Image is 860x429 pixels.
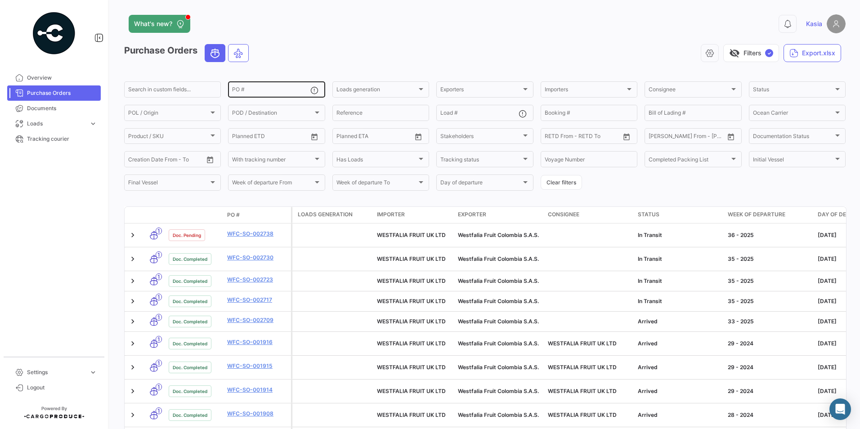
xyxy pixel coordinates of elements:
[728,317,811,326] div: 33 - 2025
[753,111,833,117] span: Ocean Carrier
[156,407,162,414] span: 1
[440,134,521,141] span: Stakeholders
[7,70,101,85] a: Overview
[203,153,217,166] button: Open calendar
[728,297,811,305] div: 35 - 2025
[27,74,97,82] span: Overview
[548,388,617,394] span: WESTFALIA FRUIT UK LTD
[128,181,209,187] span: Final Vessel
[298,210,353,219] span: Loads generation
[377,210,405,219] span: Importer
[128,111,209,117] span: POL / Origin
[377,411,446,418] span: WESTFALIA FRUIT UK LTD
[728,340,811,348] div: 29 - 2024
[251,134,287,141] input: To
[89,368,97,376] span: expand_more
[638,340,721,348] div: Arrived
[336,134,349,141] input: From
[377,318,446,325] span: WESTFALIA FRUIT UK LTD
[564,134,600,141] input: To
[143,211,165,219] datatable-header-cell: Transport mode
[156,360,162,366] span: 1
[232,157,313,164] span: With tracking number
[541,175,582,190] button: Clear filters
[128,277,137,286] a: Expand/Collapse Row
[27,368,85,376] span: Settings
[638,363,721,371] div: Arrived
[228,45,248,62] button: Air
[134,19,172,28] span: What's new?
[638,210,659,219] span: Status
[7,85,101,101] a: Purchase Orders
[128,231,137,240] a: Expand/Collapse Row
[129,15,190,33] button: What's new?
[377,340,446,347] span: WESTFALIA FRUIT UK LTD
[440,88,521,94] span: Exporters
[724,130,738,143] button: Open calendar
[753,88,833,94] span: Status
[156,384,162,390] span: 1
[548,340,617,347] span: WESTFALIA FRUIT UK LTD
[156,251,162,258] span: 1
[728,255,811,263] div: 35 - 2025
[173,388,207,395] span: Doc. Completed
[27,104,97,112] span: Documents
[173,411,207,419] span: Doc. Completed
[156,228,162,234] span: 1
[728,387,811,395] div: 29 - 2024
[377,232,446,238] span: WESTFALIA FRUIT UK LTD
[377,298,446,304] span: WESTFALIA FRUIT UK LTD
[548,411,617,418] span: WESTFALIA FRUIT UK LTD
[638,255,721,263] div: In Transit
[227,338,287,346] a: WFC-SO-001916
[638,297,721,305] div: In Transit
[336,157,417,164] span: Has Loads
[232,134,245,141] input: From
[377,255,446,262] span: WESTFALIA FRUIT UK LTD
[458,298,539,304] span: Westfalia Fruit Colombia S.A.S.
[412,130,425,143] button: Open calendar
[806,19,822,28] span: Kasia
[173,255,207,263] span: Doc. Completed
[227,362,287,370] a: WFC-SO-001915
[232,181,313,187] span: Week of departure From
[27,384,97,392] span: Logout
[227,230,287,238] a: WFC-SO-002738
[638,231,721,239] div: In Transit
[227,410,287,418] a: WFC-SO-001908
[27,135,97,143] span: Tracking courier
[7,131,101,147] a: Tracking courier
[128,297,137,306] a: Expand/Collapse Row
[205,45,225,62] button: Ocean
[227,211,240,219] span: PO #
[620,130,633,143] button: Open calendar
[728,210,785,219] span: Week of departure
[227,254,287,262] a: WFC-SO-002730
[128,339,137,348] a: Expand/Collapse Row
[440,181,521,187] span: Day of departure
[765,49,773,57] span: ✓
[544,207,634,223] datatable-header-cell: Consignee
[458,277,539,284] span: Westfalia Fruit Colombia S.A.S.
[336,88,417,94] span: Loads generation
[128,157,141,164] input: From
[165,211,224,219] datatable-header-cell: Doc. Status
[355,134,391,141] input: To
[128,134,209,141] span: Product / SKU
[728,231,811,239] div: 36 - 2025
[829,398,851,420] div: Abrir Intercom Messenger
[728,277,811,285] div: 35 - 2025
[173,298,207,305] span: Doc. Completed
[227,296,287,304] a: WFC-SO-002717
[548,364,617,371] span: WESTFALIA FRUIT UK LTD
[724,207,814,223] datatable-header-cell: Week of departure
[89,120,97,128] span: expand_more
[458,318,539,325] span: Westfalia Fruit Colombia S.A.S.
[545,88,625,94] span: Importers
[308,130,321,143] button: Open calendar
[31,11,76,56] img: powered-by.png
[458,255,539,262] span: Westfalia Fruit Colombia S.A.S.
[156,294,162,300] span: 1
[156,273,162,280] span: 1
[147,157,183,164] input: To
